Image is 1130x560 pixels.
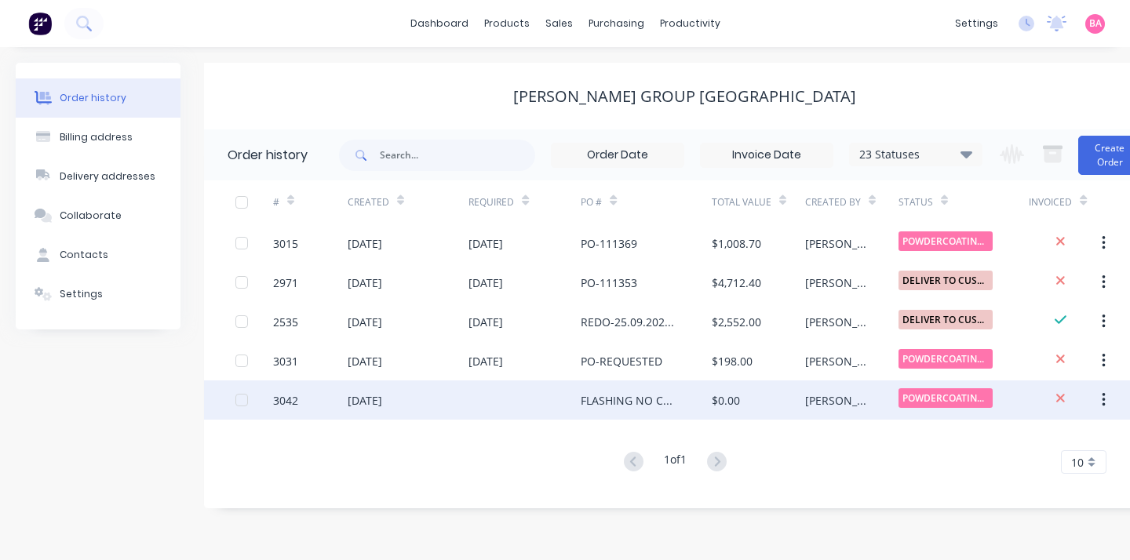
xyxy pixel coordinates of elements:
[899,180,1030,224] div: Status
[16,275,180,314] button: Settings
[468,180,581,224] div: Required
[899,388,993,408] span: POWDERCOATING/S...
[701,144,833,167] input: Invoice Date
[1089,16,1102,31] span: BA
[581,275,637,291] div: PO-111353
[1029,180,1103,224] div: Invoiced
[805,180,899,224] div: Created By
[468,314,503,330] div: [DATE]
[899,349,993,369] span: POWDERCOATING/S...
[581,353,662,369] div: PO-REQUESTED
[348,235,382,252] div: [DATE]
[712,275,761,291] div: $4,712.40
[228,146,308,165] div: Order history
[581,235,637,252] div: PO-111369
[273,392,298,409] div: 3042
[273,180,348,224] div: #
[380,140,535,171] input: Search...
[552,144,683,167] input: Order Date
[805,392,867,409] div: [PERSON_NAME]
[476,12,538,35] div: products
[60,287,103,301] div: Settings
[652,12,728,35] div: productivity
[60,169,155,184] div: Delivery addresses
[273,195,279,209] div: #
[712,195,771,209] div: Total Value
[60,91,126,105] div: Order history
[273,275,298,291] div: 2971
[60,209,122,223] div: Collaborate
[581,314,680,330] div: REDO-25.09.2025 INCORRECT COLOUR PO-111138
[468,195,514,209] div: Required
[712,314,761,330] div: $2,552.00
[664,451,687,474] div: 1 of 1
[403,12,476,35] a: dashboard
[16,157,180,196] button: Delivery addresses
[348,275,382,291] div: [DATE]
[899,271,993,290] span: DELIVER TO CUST...
[16,196,180,235] button: Collaborate
[581,195,602,209] div: PO #
[805,235,867,252] div: [PERSON_NAME]
[348,353,382,369] div: [DATE]
[712,180,805,224] div: Total Value
[581,392,680,409] div: FLASHING NO CHARGE
[581,12,652,35] div: purchasing
[16,118,180,157] button: Billing address
[805,314,867,330] div: [PERSON_NAME]
[348,195,389,209] div: Created
[805,275,867,291] div: [PERSON_NAME]
[899,310,993,329] span: DELIVER TO CUST...
[16,235,180,275] button: Contacts
[899,195,933,209] div: Status
[513,87,856,106] div: [PERSON_NAME] Group [GEOGRAPHIC_DATA]
[468,275,503,291] div: [DATE]
[1071,454,1084,471] span: 10
[1029,195,1072,209] div: Invoiced
[468,353,503,369] div: [DATE]
[60,248,108,262] div: Contacts
[712,392,740,409] div: $0.00
[60,130,133,144] div: Billing address
[273,235,298,252] div: 3015
[348,392,382,409] div: [DATE]
[348,180,469,224] div: Created
[468,235,503,252] div: [DATE]
[273,353,298,369] div: 3031
[712,353,753,369] div: $198.00
[712,235,761,252] div: $1,008.70
[581,180,712,224] div: PO #
[273,314,298,330] div: 2535
[805,353,867,369] div: [PERSON_NAME]
[538,12,581,35] div: sales
[850,146,982,163] div: 23 Statuses
[16,78,180,118] button: Order history
[28,12,52,35] img: Factory
[947,12,1006,35] div: settings
[348,314,382,330] div: [DATE]
[805,195,861,209] div: Created By
[899,231,993,251] span: POWDERCOATING/S...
